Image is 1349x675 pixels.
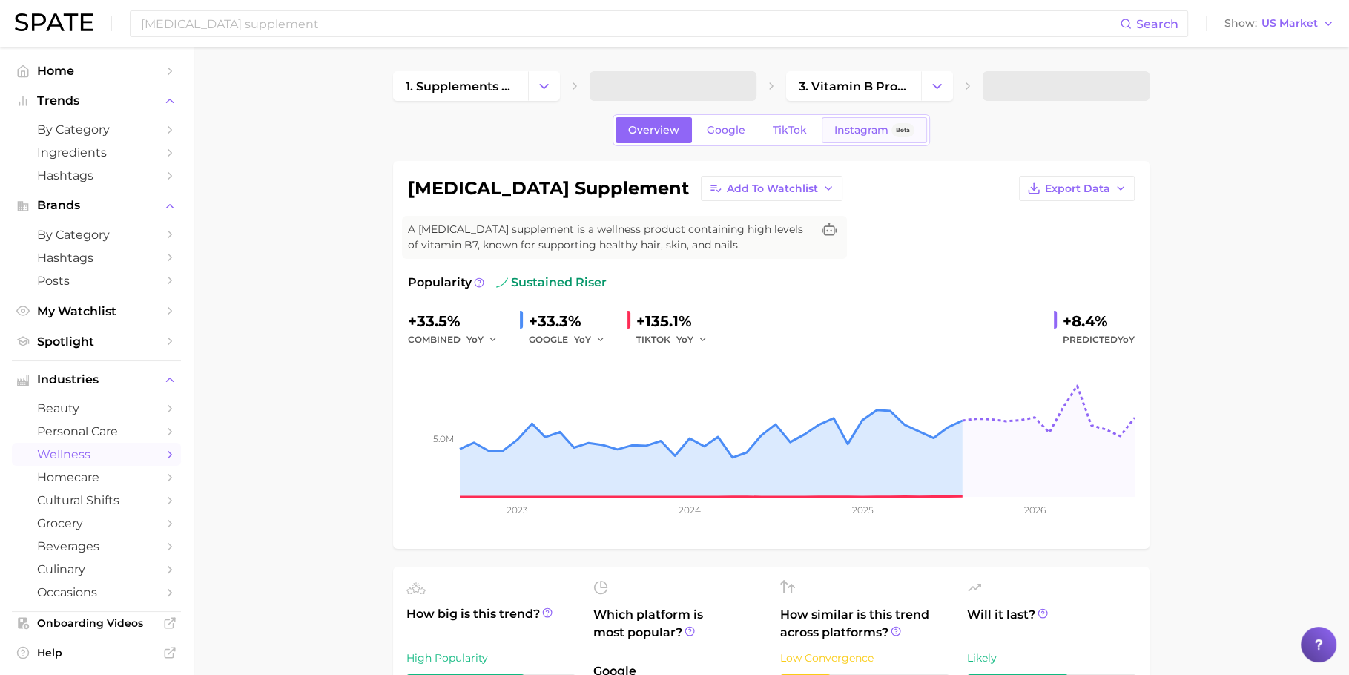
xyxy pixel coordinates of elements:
[466,333,484,346] span: YoY
[528,71,560,101] button: Change Category
[37,64,156,78] span: Home
[1221,14,1338,33] button: ShowUS Market
[37,199,156,212] span: Brands
[408,222,811,253] span: A [MEDICAL_DATA] supplement is a wellness product containing high levels of vitamin B7, known for...
[593,606,762,655] span: Which platform is most popular?
[12,642,181,664] a: Help
[37,585,156,599] span: occasions
[616,117,692,143] a: Overview
[12,330,181,353] a: Spotlight
[406,79,515,93] span: 1. supplements & ingestibles
[12,420,181,443] a: personal care
[408,331,508,349] div: combined
[12,512,181,535] a: grocery
[1023,504,1045,516] tspan: 2026
[408,180,689,197] h1: [MEDICAL_DATA] supplement
[406,649,575,667] div: High Popularity
[37,562,156,576] span: culinary
[12,141,181,164] a: Ingredients
[780,649,949,667] div: Low Convergence
[37,493,156,507] span: cultural shifts
[1136,17,1178,31] span: Search
[628,124,679,136] span: Overview
[760,117,819,143] a: TikTok
[139,11,1120,36] input: Search here for a brand, industry, or ingredient
[466,331,498,349] button: YoY
[12,581,181,604] a: occasions
[496,274,607,292] span: sustained riser
[12,194,181,217] button: Brands
[37,470,156,484] span: homecare
[393,71,528,101] a: 1. supplements & ingestibles
[37,304,156,318] span: My Watchlist
[1224,19,1257,27] span: Show
[37,335,156,349] span: Spotlight
[967,606,1136,642] span: Will it last?
[12,59,181,82] a: Home
[37,516,156,530] span: grocery
[727,182,818,195] span: Add to Watchlist
[636,331,718,349] div: TIKTOK
[37,539,156,553] span: beverages
[37,447,156,461] span: wellness
[12,443,181,466] a: wellness
[851,504,873,516] tspan: 2025
[37,616,156,630] span: Onboarding Videos
[786,71,921,101] a: 3. vitamin b products
[822,117,927,143] a: InstagramBeta
[37,646,156,659] span: Help
[896,124,910,136] span: Beta
[1063,309,1135,333] div: +8.4%
[694,117,758,143] a: Google
[12,535,181,558] a: beverages
[1118,334,1135,345] span: YoY
[37,424,156,438] span: personal care
[701,176,842,201] button: Add to Watchlist
[12,300,181,323] a: My Watchlist
[12,164,181,187] a: Hashtags
[967,649,1136,667] div: Likely
[12,118,181,141] a: by Category
[678,504,700,516] tspan: 2024
[37,168,156,182] span: Hashtags
[574,331,606,349] button: YoY
[1261,19,1318,27] span: US Market
[37,401,156,415] span: beauty
[12,369,181,391] button: Industries
[12,466,181,489] a: homecare
[37,122,156,136] span: by Category
[921,71,953,101] button: Change Category
[780,606,949,642] span: How similar is this trend across platforms?
[529,309,616,333] div: +33.3%
[37,145,156,159] span: Ingredients
[12,489,181,512] a: cultural shifts
[37,274,156,288] span: Posts
[799,79,908,93] span: 3. vitamin b products
[574,333,591,346] span: YoY
[12,558,181,581] a: culinary
[408,309,508,333] div: +33.5%
[676,331,708,349] button: YoY
[529,331,616,349] div: GOOGLE
[12,397,181,420] a: beauty
[37,251,156,265] span: Hashtags
[507,504,528,516] tspan: 2023
[1019,176,1135,201] button: Export Data
[408,274,472,292] span: Popularity
[707,124,745,136] span: Google
[773,124,807,136] span: TikTok
[12,246,181,269] a: Hashtags
[37,373,156,386] span: Industries
[676,333,693,346] span: YoY
[12,90,181,112] button: Trends
[12,223,181,246] a: by Category
[636,309,718,333] div: +135.1%
[406,605,575,642] span: How big is this trend?
[1045,182,1110,195] span: Export Data
[37,94,156,108] span: Trends
[834,124,888,136] span: Instagram
[496,277,508,289] img: sustained riser
[12,612,181,634] a: Onboarding Videos
[37,228,156,242] span: by Category
[15,13,93,31] img: SPATE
